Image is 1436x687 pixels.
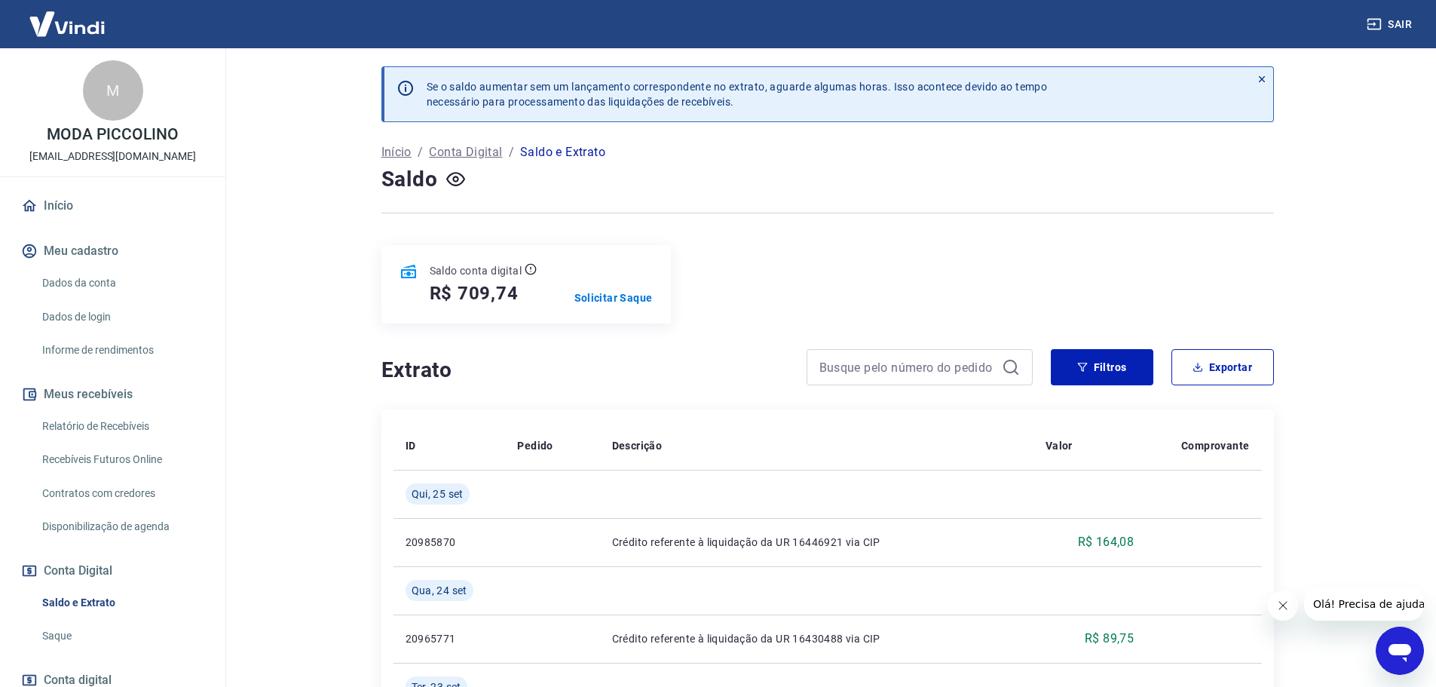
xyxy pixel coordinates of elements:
[18,554,207,587] button: Conta Digital
[381,143,412,161] a: Início
[36,335,207,366] a: Informe de rendimentos
[1376,627,1424,675] iframe: Botão para abrir a janela de mensagens
[406,438,416,453] p: ID
[612,535,1021,550] p: Crédito referente à liquidação da UR 16446921 via CIP
[1181,438,1249,453] p: Comprovante
[9,11,127,23] span: Olá! Precisa de ajuda?
[36,478,207,509] a: Contratos com credores
[29,149,196,164] p: [EMAIL_ADDRESS][DOMAIN_NAME]
[18,189,207,222] a: Início
[430,263,522,278] p: Saldo conta digital
[18,378,207,411] button: Meus recebíveis
[1085,630,1134,648] p: R$ 89,75
[517,438,553,453] p: Pedido
[1268,590,1298,621] iframe: Fechar mensagem
[418,143,423,161] p: /
[406,535,494,550] p: 20985870
[1078,533,1134,551] p: R$ 164,08
[36,621,207,652] a: Saque
[412,583,467,598] span: Qua, 24 set
[36,444,207,475] a: Recebíveis Futuros Online
[18,235,207,268] button: Meu cadastro
[430,281,519,305] h5: R$ 709,74
[427,79,1048,109] p: Se o saldo aumentar sem um lançamento correspondente no extrato, aguarde algumas horas. Isso acon...
[520,143,605,161] p: Saldo e Extrato
[36,268,207,299] a: Dados da conta
[83,60,143,121] div: M
[1171,349,1274,385] button: Exportar
[406,631,494,646] p: 20965771
[381,164,438,195] h4: Saldo
[36,411,207,442] a: Relatório de Recebíveis
[47,127,178,143] p: MODA PICCOLINO
[381,355,788,385] h4: Extrato
[412,486,464,501] span: Qui, 25 set
[819,356,996,379] input: Busque pelo número do pedido
[36,511,207,542] a: Disponibilização de agenda
[1051,349,1153,385] button: Filtros
[574,290,653,305] a: Solicitar Saque
[1304,587,1424,621] iframe: Mensagem da empresa
[509,143,514,161] p: /
[612,438,663,453] p: Descrição
[36,302,207,333] a: Dados de login
[612,631,1021,646] p: Crédito referente à liquidação da UR 16430488 via CIP
[36,587,207,618] a: Saldo e Extrato
[429,143,502,161] a: Conta Digital
[18,1,116,47] img: Vindi
[1046,438,1073,453] p: Valor
[1364,11,1418,38] button: Sair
